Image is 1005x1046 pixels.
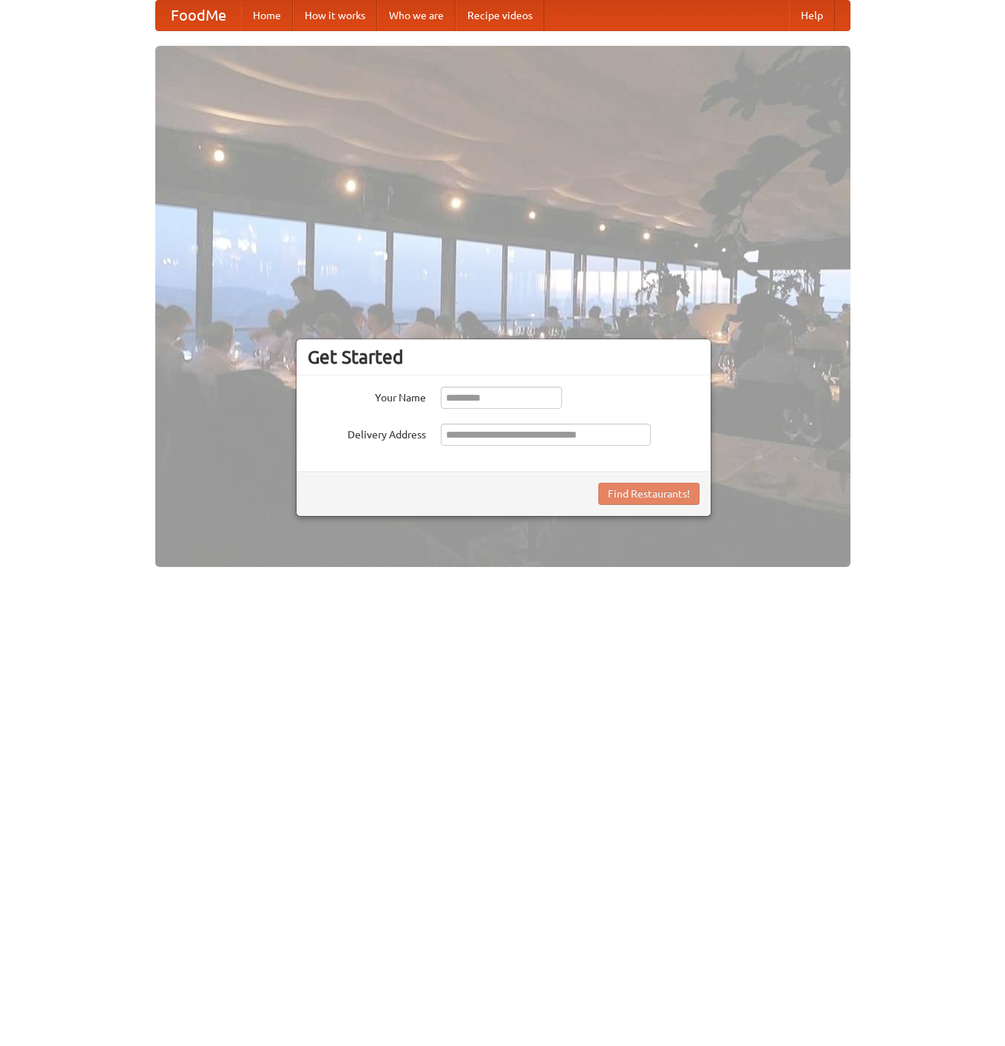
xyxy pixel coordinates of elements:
[377,1,456,30] a: Who we are
[156,1,241,30] a: FoodMe
[456,1,544,30] a: Recipe videos
[308,346,700,368] h3: Get Started
[789,1,835,30] a: Help
[308,387,426,405] label: Your Name
[293,1,377,30] a: How it works
[241,1,293,30] a: Home
[598,483,700,505] button: Find Restaurants!
[308,424,426,442] label: Delivery Address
